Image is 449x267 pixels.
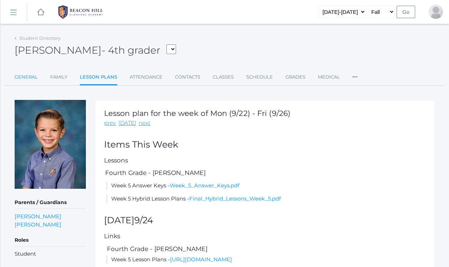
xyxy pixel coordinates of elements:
[139,119,150,127] a: next
[130,70,162,84] a: Attendance
[15,250,86,258] li: Student
[15,212,61,220] a: [PERSON_NAME]
[19,35,61,41] a: Student Directory
[318,70,340,84] a: Medical
[118,119,136,127] a: [DATE]
[134,215,153,225] span: 9/24
[189,195,281,202] a: Final_Hybrid_Lessons_Week_5.pdf
[50,70,67,84] a: Family
[106,195,425,203] li: Week 5 Hybrid Lesson Plans -
[213,70,234,84] a: Classes
[104,119,116,127] a: prev
[175,70,200,84] a: Contacts
[104,233,425,240] h5: Links
[106,256,425,264] li: Week 5 Lesson Plans -
[15,197,86,209] h5: Parents / Guardians
[106,246,425,252] h5: Fourth Grade - [PERSON_NAME]
[104,109,290,117] h1: Lesson plan for the week of Mon (9/22) - Fri (9/26)
[429,5,443,19] div: Heather Bernardi
[397,6,415,18] input: Go
[15,234,86,246] h5: Roles
[104,215,425,225] h2: [DATE]
[15,70,38,84] a: General
[170,256,232,263] a: [URL][DOMAIN_NAME]
[15,100,86,189] img: James Bernardi
[285,70,305,84] a: Grades
[80,70,117,85] a: Lesson Plans
[15,45,176,56] h2: [PERSON_NAME]
[104,157,425,164] h5: Lessons
[104,140,425,150] h2: Items This Week
[170,182,239,189] a: Week_5_Answer_Keys.pdf
[102,44,160,56] span: - 4th grader
[106,182,425,190] li: Week 5 Answer Keys -
[104,170,425,176] h5: Fourth Grade - [PERSON_NAME]
[54,3,107,21] img: 1_BHCALogos-05.png
[246,70,273,84] a: Schedule
[15,220,61,229] a: [PERSON_NAME]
